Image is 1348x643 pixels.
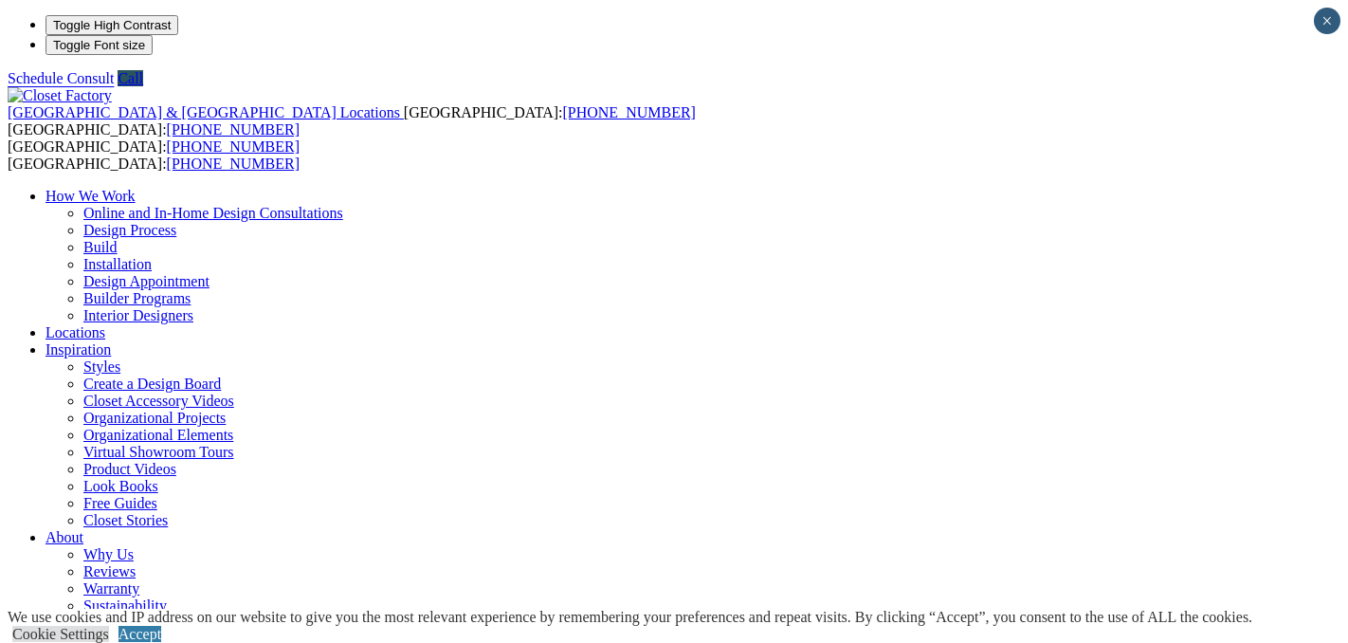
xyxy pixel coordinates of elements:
[12,626,109,642] a: Cookie Settings
[53,38,145,52] span: Toggle Font size
[83,461,176,477] a: Product Videos
[8,138,300,172] span: [GEOGRAPHIC_DATA]: [GEOGRAPHIC_DATA]:
[118,70,143,86] a: Call
[83,495,157,511] a: Free Guides
[8,104,404,120] a: [GEOGRAPHIC_DATA] & [GEOGRAPHIC_DATA] Locations
[167,121,300,138] a: [PHONE_NUMBER]
[46,324,105,340] a: Locations
[83,512,168,528] a: Closet Stories
[8,70,114,86] a: Schedule Consult
[1314,8,1340,34] button: Close
[83,597,167,614] a: Sustainability
[53,18,171,32] span: Toggle High Contrast
[83,444,234,460] a: Virtual Showroom Tours
[83,478,158,494] a: Look Books
[83,546,134,562] a: Why Us
[83,239,118,255] a: Build
[46,15,178,35] button: Toggle High Contrast
[83,307,193,323] a: Interior Designers
[46,529,83,545] a: About
[8,87,112,104] img: Closet Factory
[118,626,161,642] a: Accept
[83,410,226,426] a: Organizational Projects
[83,563,136,579] a: Reviews
[83,273,209,289] a: Design Appointment
[83,222,176,238] a: Design Process
[83,205,343,221] a: Online and In-Home Design Consultations
[83,358,120,375] a: Styles
[46,188,136,204] a: How We Work
[83,376,221,392] a: Create a Design Board
[167,138,300,155] a: [PHONE_NUMBER]
[167,156,300,172] a: [PHONE_NUMBER]
[83,290,191,306] a: Builder Programs
[46,35,153,55] button: Toggle Font size
[83,393,234,409] a: Closet Accessory Videos
[83,427,233,443] a: Organizational Elements
[83,256,152,272] a: Installation
[8,104,400,120] span: [GEOGRAPHIC_DATA] & [GEOGRAPHIC_DATA] Locations
[46,341,111,358] a: Inspiration
[8,104,696,138] span: [GEOGRAPHIC_DATA]: [GEOGRAPHIC_DATA]:
[562,104,695,120] a: [PHONE_NUMBER]
[83,580,139,597] a: Warranty
[8,609,1252,626] div: We use cookies and IP address on our website to give you the most relevant experience by remember...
